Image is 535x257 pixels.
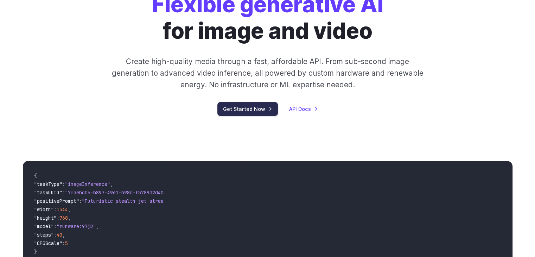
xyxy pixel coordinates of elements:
span: } [34,249,37,255]
span: "7f3ebcb6-b897-49e1-b98c-f5789d2d40d7" [65,189,172,196]
a: Get Started Now [217,102,278,116]
span: : [62,181,65,187]
span: { [34,173,37,179]
span: "Futuristic stealth jet streaking through a neon-lit cityscape with glowing purple exhaust" [82,198,338,204]
span: , [96,223,99,230]
span: "height" [34,215,57,221]
a: API Docs [289,105,318,113]
span: : [62,240,65,246]
span: "runware:97@2" [57,223,96,230]
span: "model" [34,223,54,230]
span: 5 [65,240,68,246]
span: , [68,206,71,213]
span: "imageInference" [65,181,110,187]
span: 40 [57,232,62,238]
span: "taskType" [34,181,62,187]
span: : [79,198,82,204]
span: : [54,206,57,213]
span: "positivePrompt" [34,198,79,204]
span: "width" [34,206,54,213]
span: : [57,215,59,221]
span: "CFGScale" [34,240,62,246]
span: , [62,232,65,238]
span: 1344 [57,206,68,213]
span: : [54,232,57,238]
span: : [54,223,57,230]
span: 768 [59,215,68,221]
span: , [110,181,113,187]
span: "steps" [34,232,54,238]
span: : [62,189,65,196]
span: "taskUUID" [34,189,62,196]
span: , [68,215,71,221]
p: Create high-quality media through a fast, affordable API. From sub-second image generation to adv... [111,56,424,91]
